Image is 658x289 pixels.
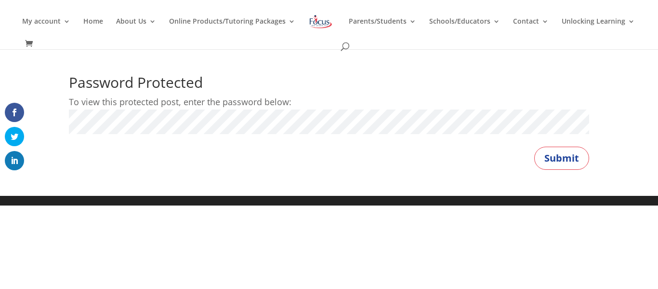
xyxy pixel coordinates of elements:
a: Contact [513,18,549,41]
a: Home [83,18,103,41]
h1: Password Protected [69,75,589,95]
a: About Us [116,18,156,41]
a: Schools/Educators [429,18,500,41]
a: Unlocking Learning [562,18,635,41]
a: Online Products/Tutoring Packages [169,18,295,41]
p: To view this protected post, enter the password below: [69,95,589,110]
a: Parents/Students [349,18,416,41]
button: Submit [534,147,589,170]
a: My account [22,18,70,41]
img: Focus on Learning [308,13,333,30]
